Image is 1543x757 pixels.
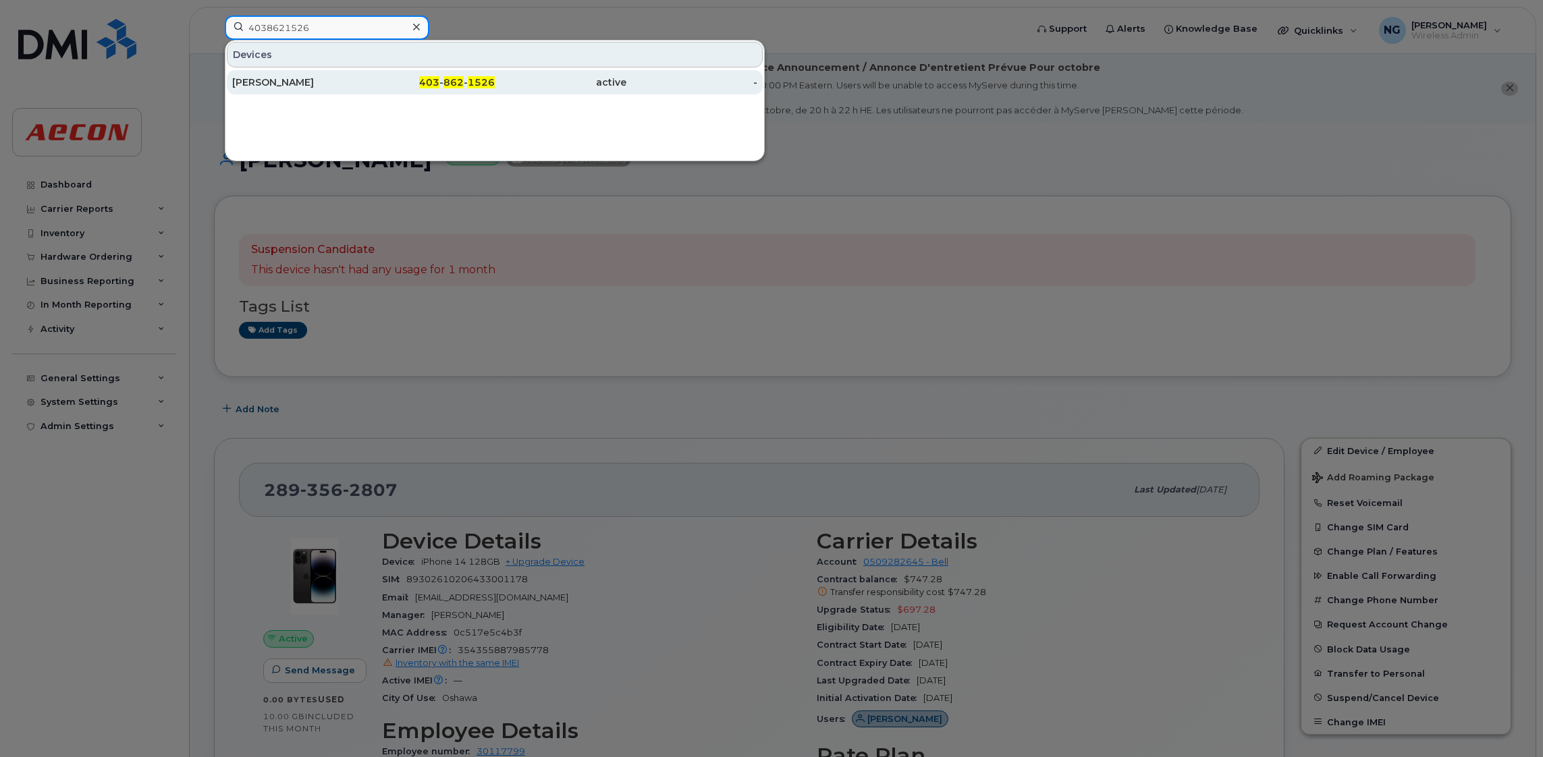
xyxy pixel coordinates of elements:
span: 1526 [468,76,495,88]
span: 862 [443,76,464,88]
div: Devices [227,42,763,67]
a: [PERSON_NAME]403-862-1526active- [227,70,763,94]
div: - [626,76,758,89]
div: - - [364,76,495,89]
div: [PERSON_NAME] [232,76,364,89]
span: 403 [419,76,439,88]
div: active [495,76,626,89]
